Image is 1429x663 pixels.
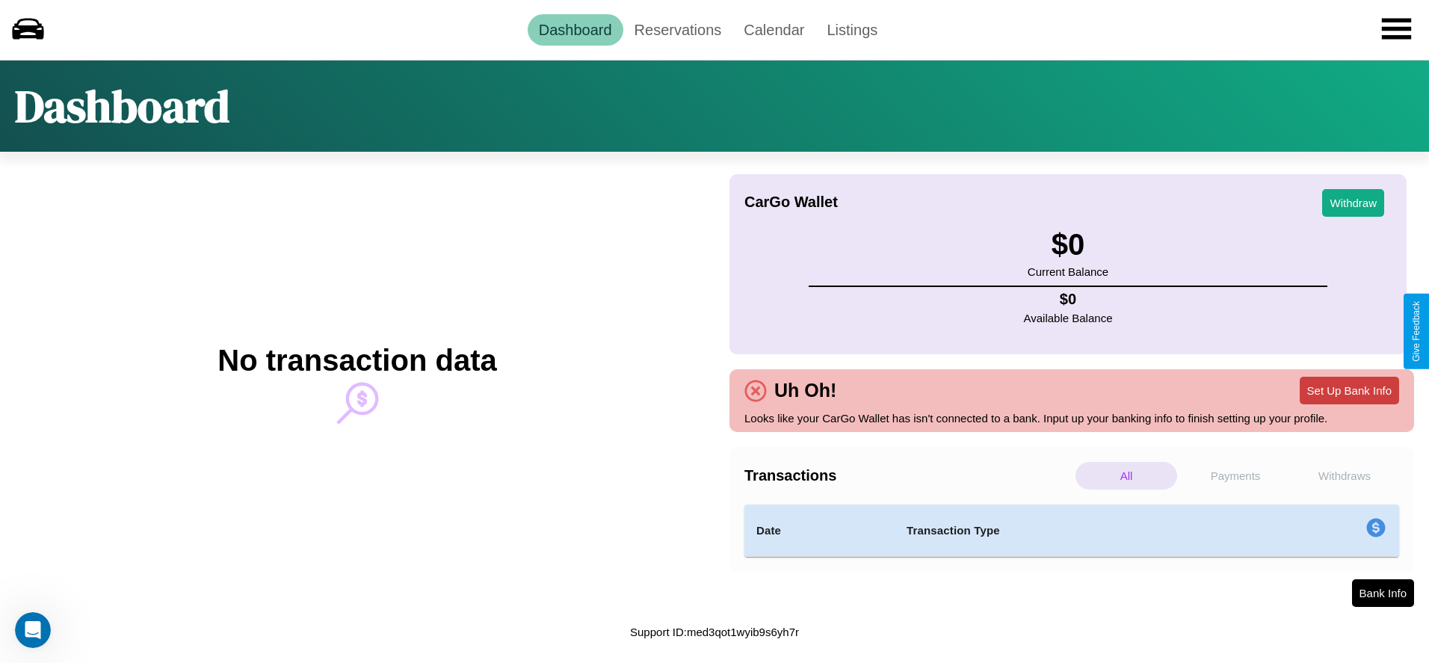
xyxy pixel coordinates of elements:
h4: $ 0 [1024,291,1113,308]
a: Calendar [732,14,815,46]
a: Reservations [623,14,733,46]
h3: $ 0 [1028,228,1108,262]
button: Bank Info [1352,579,1414,607]
div: Give Feedback [1411,301,1422,362]
h4: Transaction Type [907,522,1244,540]
h1: Dashboard [15,75,229,137]
h4: CarGo Wallet [744,194,838,211]
p: Available Balance [1024,308,1113,328]
a: Dashboard [528,14,623,46]
p: Payments [1185,462,1286,490]
iframe: Intercom live chat [15,612,51,648]
p: Support ID: med3qot1wyib9s6yh7r [630,622,799,642]
p: Current Balance [1028,262,1108,282]
button: Withdraw [1322,189,1384,217]
h4: Transactions [744,467,1072,484]
h2: No transaction data [217,344,496,377]
a: Listings [815,14,889,46]
p: Withdraws [1294,462,1395,490]
p: All [1075,462,1177,490]
table: simple table [744,505,1399,557]
h4: Uh Oh! [767,380,844,401]
p: Looks like your CarGo Wallet has isn't connected to a bank. Input up your banking info to finish ... [744,408,1399,428]
button: Set Up Bank Info [1300,377,1399,404]
h4: Date [756,522,883,540]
